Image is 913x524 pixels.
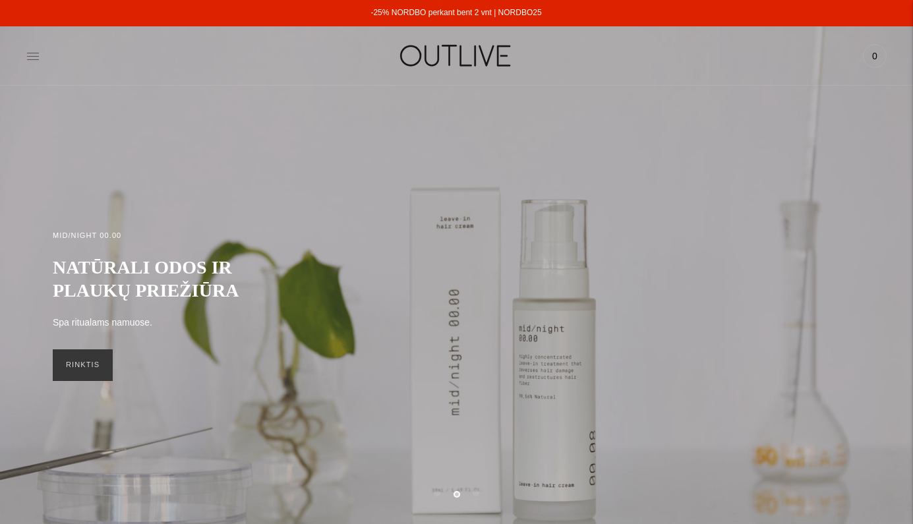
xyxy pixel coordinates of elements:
[374,33,539,78] img: OUTLIVE
[434,490,440,496] button: Move carousel to slide 1
[53,349,113,381] a: RINKTIS
[454,491,460,498] button: Move carousel to slide 2
[53,229,121,243] h2: MID/NIGHT 00.00
[53,315,152,331] p: Spa ritualams namuose.
[370,8,541,17] a: -25% NORDBO perkant bent 2 vnt | NORDBO25
[53,256,283,302] h2: NATŪRALI ODOS IR PLAUKŲ PRIEŽIŪRA
[866,47,884,65] span: 0
[863,42,887,71] a: 0
[473,490,479,496] button: Move carousel to slide 3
